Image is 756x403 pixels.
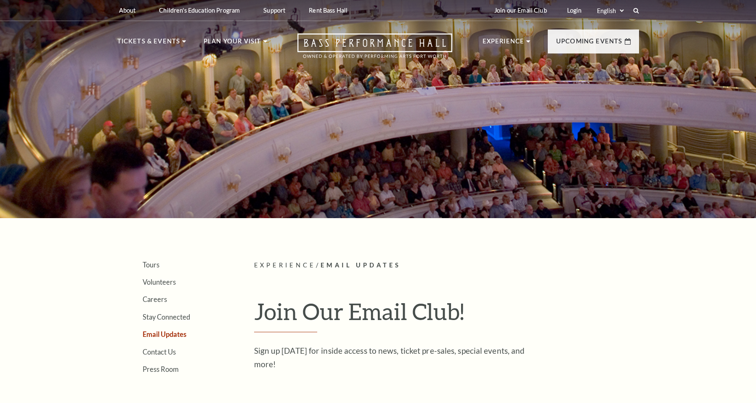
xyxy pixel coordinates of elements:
[143,295,167,303] a: Careers
[254,260,639,271] p: /
[143,330,186,338] a: Email Updates
[309,7,347,14] p: Rent Bass Hall
[263,7,285,14] p: Support
[556,36,623,51] p: Upcoming Events
[143,278,176,286] a: Volunteers
[143,261,159,269] a: Tours
[483,36,525,51] p: Experience
[159,7,240,14] p: Children's Education Program
[119,7,136,14] p: About
[204,36,261,51] p: Plan Your Visit
[143,365,178,373] a: Press Room
[143,348,176,356] a: Contact Us
[254,262,316,269] span: Experience
[321,262,401,269] span: Email Updates
[143,313,190,321] a: Stay Connected
[117,36,180,51] p: Tickets & Events
[595,7,625,15] select: Select:
[254,298,639,332] h1: Join Our Email Club!
[254,344,528,371] p: Sign up [DATE] for inside access to news, ticket pre-sales, special events, and more!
